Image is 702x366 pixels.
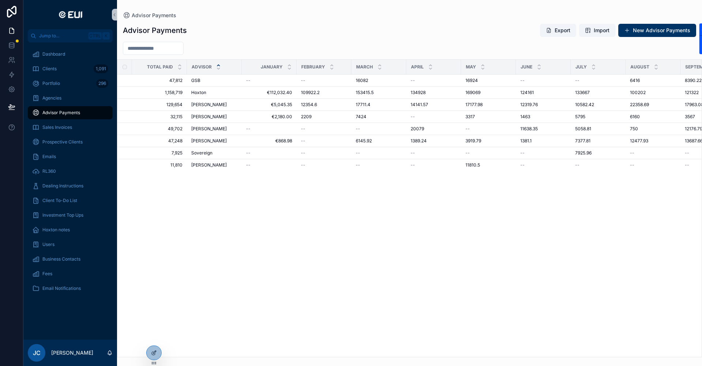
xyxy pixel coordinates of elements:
[411,162,415,168] span: --
[191,114,227,120] span: [PERSON_NAME]
[141,78,182,83] a: 47,812
[630,138,676,144] a: 12477.93
[575,90,621,96] a: 133667
[28,150,113,163] a: Emails
[42,168,56,174] span: RL360
[103,33,109,39] span: K
[356,138,402,144] a: 6145.92
[39,33,86,39] span: Jump to...
[575,64,587,70] span: July
[575,102,594,108] span: 10582.42
[301,162,347,168] a: --
[246,126,250,132] span: --
[575,150,621,156] a: 7925.96
[575,138,590,144] span: 7377.81
[28,194,113,207] a: Client To-Do List
[356,102,370,108] span: 17711.4
[191,138,227,144] span: [PERSON_NAME]
[356,126,360,132] span: --
[42,51,65,57] span: Dashboard
[685,150,689,156] span: --
[141,102,182,108] span: 129,654
[301,78,347,83] a: --
[123,12,176,19] a: Advisor Payments
[246,78,292,83] a: --
[520,114,530,120] span: 1463
[28,238,113,251] a: Users
[465,150,470,156] span: --
[42,212,83,218] span: Investment Top Ups
[191,162,237,168] a: [PERSON_NAME]
[28,77,113,90] a: Portfolio296
[411,102,428,108] span: 14141.57
[356,90,374,96] span: 153415.5
[28,48,113,61] a: Dashboard
[411,90,457,96] a: 134928
[141,90,182,96] a: 1,158,719
[28,121,113,134] a: Sales Invoices
[465,138,481,144] span: 3919.79
[261,64,283,70] span: January
[630,126,638,132] span: 750
[630,150,676,156] a: --
[23,42,117,305] div: scrollable content
[465,90,480,96] span: 169069
[42,242,54,247] span: Users
[465,78,512,83] a: 16924
[191,102,237,108] a: [PERSON_NAME]
[246,150,250,156] span: --
[246,114,292,120] a: €2,180.00
[141,114,182,120] a: 32,115
[465,162,480,168] span: 11810.5
[685,78,702,83] span: 8390.22
[191,126,237,132] a: [PERSON_NAME]
[630,150,634,156] span: --
[465,78,478,83] span: 16924
[28,165,113,178] a: RL360
[521,64,532,70] span: June
[575,126,621,132] a: 5058.81
[356,64,373,70] span: March
[630,64,649,70] span: August
[685,162,689,168] span: --
[520,162,566,168] a: --
[520,150,566,156] a: --
[42,95,61,101] span: Agencies
[411,90,426,96] span: 134928
[520,126,566,132] a: 11638.35
[246,150,292,156] a: --
[356,126,402,132] a: --
[28,106,113,119] a: Advisor Payments
[630,114,676,120] a: 6160
[246,90,292,96] a: €112,032.40
[123,25,187,36] h1: Advisor Payments
[28,267,113,280] a: Fees
[28,209,113,222] a: Investment Top Ups
[520,138,532,144] span: 1381.1
[685,90,699,96] span: 121322
[411,126,457,132] a: 20079
[301,150,305,156] span: --
[192,64,212,70] span: Advisor
[411,150,415,156] span: --
[356,138,372,144] span: 6145.92
[246,162,292,168] a: --
[356,162,402,168] a: --
[575,78,621,83] a: --
[356,114,366,120] span: 7424
[301,78,305,83] span: --
[191,126,227,132] span: [PERSON_NAME]
[141,138,182,144] a: 47,248
[246,102,292,108] span: €5,045.35
[42,285,81,291] span: Email Notifications
[465,114,475,120] span: 3317
[630,162,676,168] a: --
[575,150,592,156] span: 7925.96
[411,126,424,132] span: 20079
[28,282,113,295] a: Email Notifications
[465,126,470,132] span: --
[141,126,182,132] a: 49,702
[575,162,621,168] a: --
